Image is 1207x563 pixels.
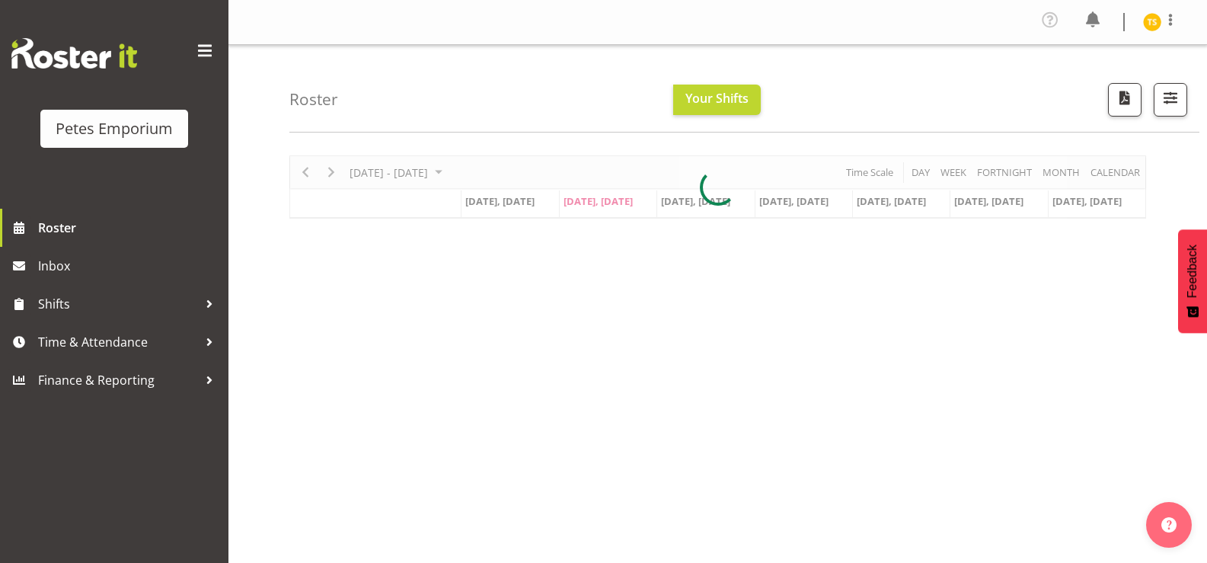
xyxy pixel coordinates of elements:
span: Finance & Reporting [38,369,198,392]
span: Shifts [38,293,198,315]
span: Inbox [38,254,221,277]
span: Roster [38,216,221,239]
div: Petes Emporium [56,117,173,140]
button: Feedback - Show survey [1178,229,1207,333]
img: Rosterit website logo [11,38,137,69]
img: help-xxl-2.png [1161,517,1177,533]
button: Filter Shifts [1154,83,1187,117]
button: Your Shifts [673,85,761,115]
h4: Roster [289,91,338,108]
span: Time & Attendance [38,331,198,353]
img: tamara-straker11292.jpg [1143,13,1161,31]
span: Feedback [1186,245,1199,298]
button: Download a PDF of the roster according to the set date range. [1108,83,1142,117]
span: Your Shifts [685,90,749,107]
